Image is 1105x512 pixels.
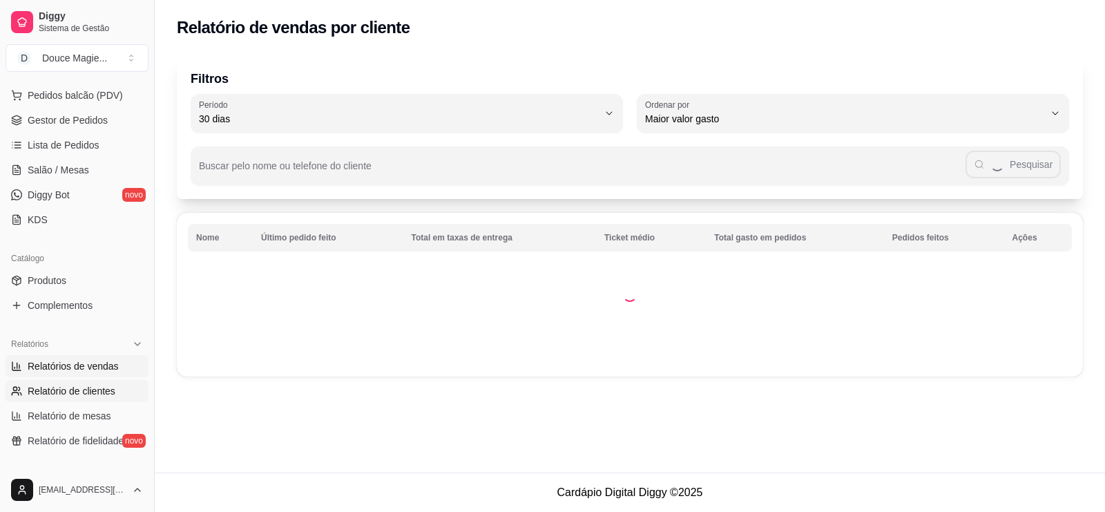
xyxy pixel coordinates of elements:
a: Gestor de Pedidos [6,109,148,131]
a: Relatórios de vendas [6,355,148,377]
span: Maior valor gasto [645,112,1044,126]
span: Relatório de mesas [28,409,111,423]
span: Relatório de clientes [28,384,115,398]
span: Relatórios de vendas [28,359,119,373]
a: KDS [6,209,148,231]
span: Sistema de Gestão [39,23,143,34]
div: Loading [623,288,637,302]
a: Salão / Mesas [6,159,148,181]
button: [EMAIL_ADDRESS][DOMAIN_NAME] [6,473,148,506]
footer: Cardápio Digital Diggy © 2025 [155,473,1105,512]
a: Relatório de fidelidadenovo [6,430,148,452]
span: 30 dias [199,112,598,126]
button: Pedidos balcão (PDV) [6,84,148,106]
h2: Relatório de vendas por cliente [177,17,410,39]
a: DiggySistema de Gestão [6,6,148,39]
label: Período [199,99,232,111]
a: Complementos [6,294,148,316]
a: Produtos [6,269,148,292]
span: Diggy [39,10,143,23]
a: Diggy Botnovo [6,184,148,206]
span: Gestor de Pedidos [28,113,108,127]
span: [EMAIL_ADDRESS][DOMAIN_NAME] [39,484,126,495]
span: KDS [28,213,48,227]
span: Diggy Bot [28,188,70,202]
a: Relatório de clientes [6,380,148,402]
div: Catálogo [6,247,148,269]
span: Relatórios [11,339,48,350]
a: Lista de Pedidos [6,134,148,156]
span: Salão / Mesas [28,163,89,177]
span: Relatório de fidelidade [28,434,124,448]
span: Lista de Pedidos [28,138,99,152]
div: Douce Magie ... [42,51,107,65]
a: Relatório de mesas [6,405,148,427]
span: D [17,51,31,65]
input: Buscar pelo nome ou telefone do cliente [199,164,965,178]
p: Filtros [191,69,1069,88]
span: Pedidos balcão (PDV) [28,88,123,102]
button: Ordenar porMaior valor gasto [637,94,1069,133]
span: Complementos [28,298,93,312]
span: Produtos [28,274,66,287]
label: Ordenar por [645,99,694,111]
button: Select a team [6,44,148,72]
button: Período30 dias [191,94,623,133]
